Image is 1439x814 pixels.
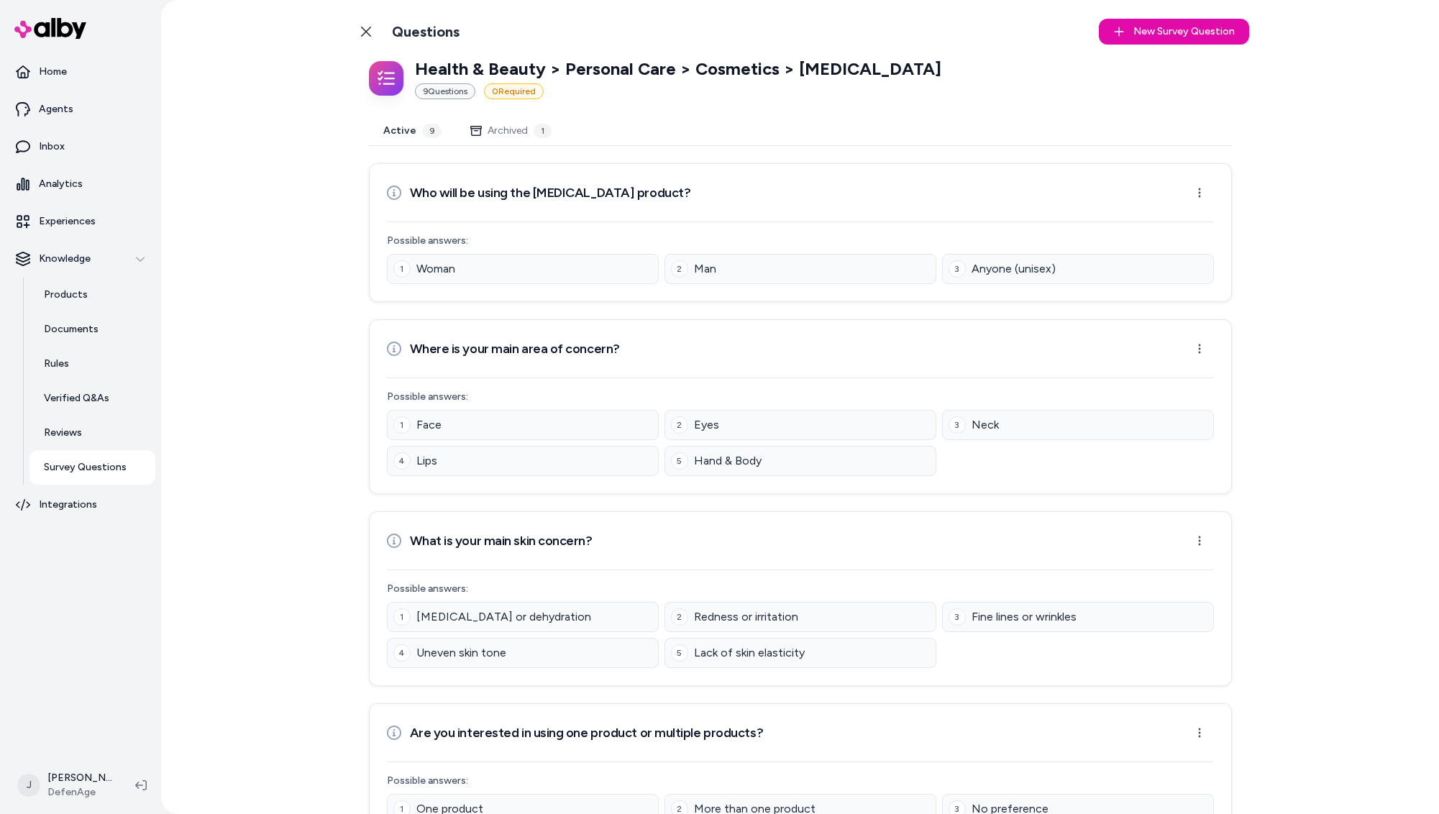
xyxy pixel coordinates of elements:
[29,381,155,416] a: Verified Q&As
[393,416,411,434] div: 1
[415,83,475,99] div: 9 Question s
[39,498,97,512] p: Integrations
[44,391,109,406] p: Verified Q&As
[534,124,552,138] div: 1
[972,416,999,434] span: Neck
[387,774,1214,788] p: Possible answers:
[29,416,155,450] a: Reviews
[47,771,112,785] p: [PERSON_NAME]
[456,116,566,145] button: Archived
[671,452,688,470] div: 5
[39,252,91,266] p: Knowledge
[393,608,411,626] div: 1
[484,83,544,99] div: 0 Required
[387,234,1214,248] p: Possible answers:
[416,260,455,278] span: Woman
[410,339,620,359] h3: Where is your main area of concern?
[671,260,688,278] div: 2
[671,608,688,626] div: 2
[972,608,1077,626] span: Fine lines or wrinkles
[671,644,688,662] div: 5
[39,140,65,154] p: Inbox
[949,608,966,626] div: 3
[410,183,691,203] h3: Who will be using the [MEDICAL_DATA] product?
[415,58,941,81] p: Health & Beauty > Personal Care > Cosmetics > [MEDICAL_DATA]
[1099,19,1249,45] button: New Survey Question
[694,452,762,470] span: Hand & Body
[47,785,112,800] span: DefenAge
[6,92,155,127] a: Agents
[39,177,83,191] p: Analytics
[949,416,966,434] div: 3
[44,322,99,337] p: Documents
[39,102,73,116] p: Agents
[671,416,688,434] div: 2
[39,65,67,79] p: Home
[393,260,411,278] div: 1
[44,357,69,371] p: Rules
[29,278,155,312] a: Products
[694,416,719,434] span: Eyes
[6,204,155,239] a: Experiences
[949,260,966,278] div: 3
[17,774,40,797] span: J
[6,129,155,164] a: Inbox
[416,452,437,470] span: Lips
[410,531,593,551] h3: What is your main skin concern?
[410,723,764,743] h3: Are you interested in using one product or multiple products?
[416,644,506,662] span: Uneven skin tone
[1133,24,1235,39] span: New Survey Question
[6,55,155,89] a: Home
[6,167,155,201] a: Analytics
[6,488,155,522] a: Integrations
[9,762,124,808] button: J[PERSON_NAME]DefenAge
[44,426,82,440] p: Reviews
[369,116,456,145] button: Active
[392,23,460,41] h1: Questions
[29,312,155,347] a: Documents
[393,644,411,662] div: 4
[393,452,411,470] div: 4
[29,347,155,381] a: Rules
[694,644,805,662] span: Lack of skin elasticity
[44,288,88,302] p: Products
[416,416,442,434] span: Face
[39,214,96,229] p: Experiences
[6,242,155,276] button: Knowledge
[694,608,798,626] span: Redness or irritation
[416,608,591,626] span: [MEDICAL_DATA] or dehydration
[694,260,716,278] span: Man
[14,18,86,39] img: alby Logo
[422,124,442,138] div: 9
[387,582,1214,596] p: Possible answers:
[387,390,1214,404] p: Possible answers:
[29,450,155,485] a: Survey Questions
[972,260,1056,278] span: Anyone (unisex)
[44,460,127,475] p: Survey Questions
